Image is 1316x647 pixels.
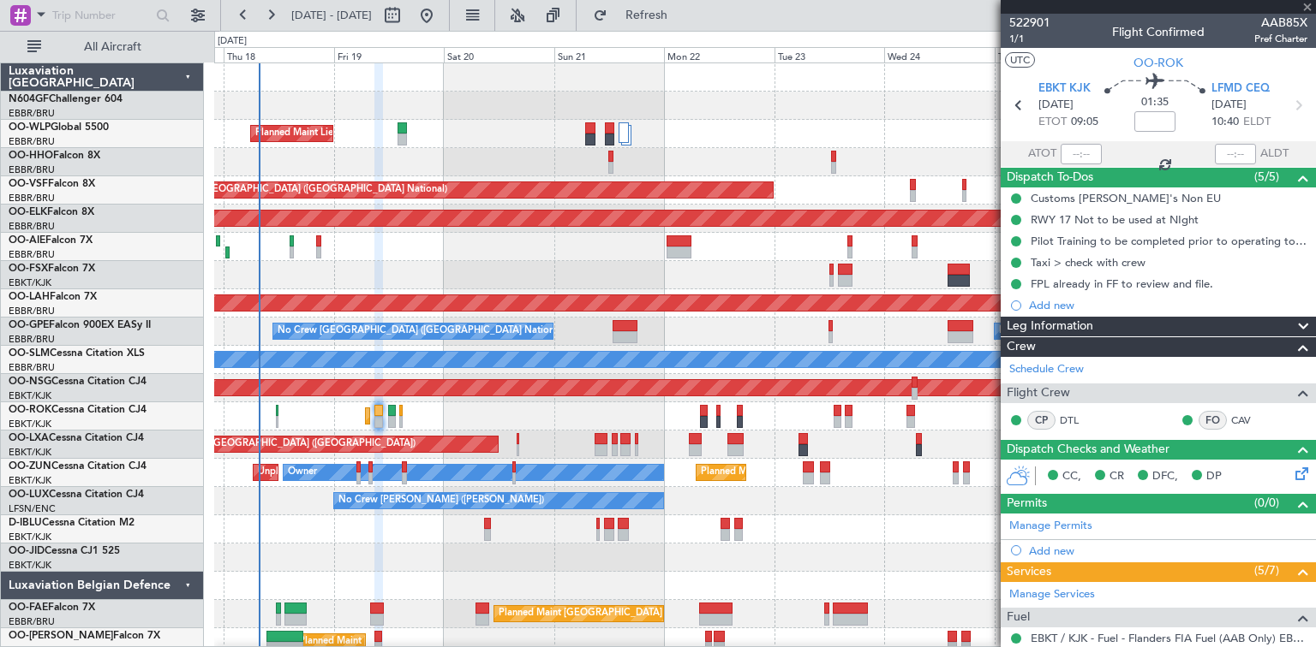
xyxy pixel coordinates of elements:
[1134,54,1183,72] span: OO-ROK
[9,631,160,641] a: OO-[PERSON_NAME]Falcon 7X
[338,488,544,513] div: No Crew [PERSON_NAME] ([PERSON_NAME])
[1038,80,1091,98] span: EBKT KJK
[9,502,56,515] a: LFSN/ENC
[9,122,109,133] a: OO-WLPGlobal 5500
[9,235,45,246] span: OO-AIE
[9,361,55,374] a: EBBR/BRU
[9,276,51,289] a: EBKT/KJK
[1206,468,1222,485] span: DP
[1231,413,1270,428] a: CAV
[1254,561,1279,579] span: (5/7)
[45,41,181,53] span: All Aircraft
[1254,14,1307,32] span: AAB85X
[1031,212,1199,227] div: RWY 17 Not to be used at NIght
[554,47,665,62] div: Sun 21
[1031,276,1213,291] div: FPL already in FF to review and file.
[1009,361,1084,378] a: Schedule Crew
[9,292,50,302] span: OO-LAH
[9,305,55,318] a: EBBR/BRU
[1031,234,1307,248] div: Pilot Training to be completed prior to operating to LFMD
[1028,145,1056,163] span: ATOT
[664,47,775,62] div: Mon 22
[9,433,144,443] a: OO-LXACessna Citation CJ4
[1031,191,1221,205] div: Customs [PERSON_NAME]'s Non EU
[1112,23,1205,41] div: Flight Confirmed
[1254,32,1307,46] span: Pref Charter
[278,318,565,344] div: No Crew [GEOGRAPHIC_DATA] ([GEOGRAPHIC_DATA] National)
[9,163,55,176] a: EBBR/BRU
[9,135,55,148] a: EBBR/BRU
[9,389,51,402] a: EBKT/KJK
[9,474,51,487] a: EBKT/KJK
[9,179,95,189] a: OO-VSFFalcon 8X
[1009,14,1050,32] span: 522901
[9,151,53,161] span: OO-HHO
[1007,494,1047,513] span: Permits
[9,122,51,133] span: OO-WLP
[9,320,151,330] a: OO-GPEFalcon 900EX EASy II
[1110,468,1124,485] span: CR
[291,8,372,23] span: [DATE] - [DATE]
[9,207,47,217] span: OO-ELK
[499,601,809,626] div: Planned Maint [GEOGRAPHIC_DATA] ([GEOGRAPHIC_DATA] National)
[1199,411,1227,430] div: FO
[9,348,50,359] span: OO-SLM
[9,94,49,104] span: N604GF
[9,348,145,359] a: OO-SLMCessna Citation XLS
[9,518,135,528] a: D-IBLUCessna Citation M2
[9,377,147,387] a: OO-NSGCessna Citation CJ4
[611,9,683,21] span: Refresh
[1211,80,1270,98] span: LFMD CEQ
[9,615,55,628] a: EBBR/BRU
[1260,145,1289,163] span: ALDT
[1211,97,1247,114] span: [DATE]
[9,531,51,543] a: EBKT/KJK
[1007,317,1093,336] span: Leg Information
[19,33,186,61] button: All Aircraft
[1060,413,1098,428] a: DTL
[1007,168,1093,187] span: Dispatch To-Dos
[218,34,247,49] div: [DATE]
[701,460,900,485] div: Planned Maint Kortrijk-[GEOGRAPHIC_DATA]
[1254,494,1279,512] span: (0/0)
[1254,168,1279,186] span: (5/5)
[9,490,49,500] span: OO-LUX
[9,433,49,443] span: OO-LXA
[9,559,51,572] a: EBKT/KJK
[1007,562,1051,582] span: Services
[9,235,93,246] a: OO-AIEFalcon 7X
[334,47,445,62] div: Fri 19
[1062,468,1081,485] span: CC,
[9,518,42,528] span: D-IBLU
[288,460,317,485] div: Owner
[1031,255,1146,270] div: Taxi > check with crew
[1152,468,1178,485] span: DFC,
[9,546,45,556] span: OO-JID
[9,546,120,556] a: OO-JIDCessna CJ1 525
[146,431,416,457] div: Planned Maint [GEOGRAPHIC_DATA] ([GEOGRAPHIC_DATA])
[1007,337,1036,357] span: Crew
[9,292,97,302] a: OO-LAHFalcon 7X
[9,151,100,161] a: OO-HHOFalcon 8X
[9,320,49,330] span: OO-GPE
[9,490,144,500] a: OO-LUXCessna Citation CJ4
[9,94,123,104] a: N604GFChallenger 604
[1038,97,1074,114] span: [DATE]
[9,264,95,274] a: OO-FSXFalcon 7X
[1007,383,1070,403] span: Flight Crew
[444,47,554,62] div: Sat 20
[775,47,885,62] div: Tue 23
[255,121,344,146] div: Planned Maint Liege
[1211,114,1239,131] span: 10:40
[258,460,535,485] div: Unplanned Maint [GEOGRAPHIC_DATA]-[GEOGRAPHIC_DATA]
[1029,543,1307,558] div: Add new
[9,631,113,641] span: OO-[PERSON_NAME]
[1031,631,1307,645] a: EBKT / KJK - Fuel - Flanders FIA Fuel (AAB Only) EBKT / KJK
[9,446,51,459] a: EBKT/KJK
[1009,518,1092,535] a: Manage Permits
[9,333,55,346] a: EBBR/BRU
[9,602,95,613] a: OO-FAEFalcon 7X
[995,47,1105,62] div: Thu 25
[9,461,51,472] span: OO-ZUN
[1005,52,1035,68] button: UTC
